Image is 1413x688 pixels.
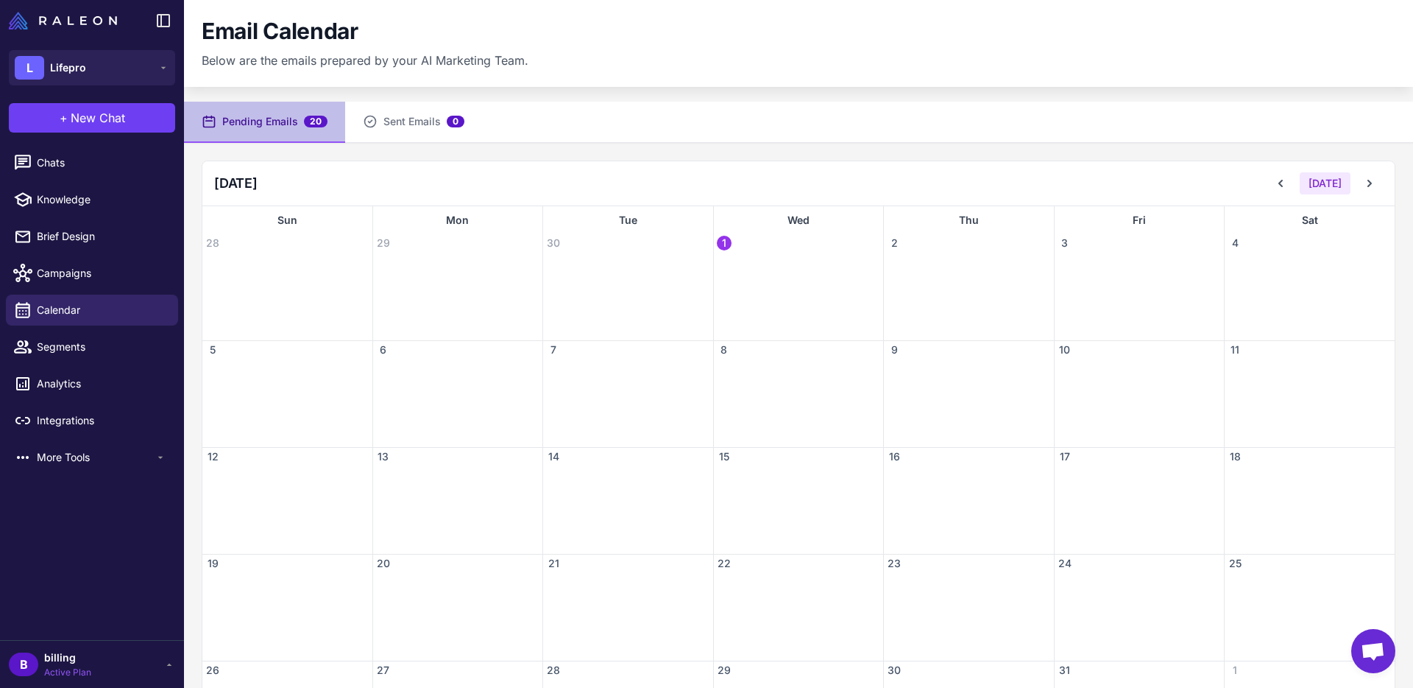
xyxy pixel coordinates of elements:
span: 28 [205,236,220,250]
a: Campaigns [6,258,178,289]
span: New Chat [71,109,125,127]
span: Brief Design [37,228,166,245]
div: Mon [373,206,543,234]
span: Integrations [37,413,166,429]
div: B [9,653,38,676]
span: Segments [37,339,166,355]
div: Thu [884,206,1054,234]
a: Raleon Logo [9,12,123,29]
a: Knowledge [6,184,178,215]
span: 6 [376,343,391,357]
span: 7 [546,343,561,357]
span: 18 [1228,449,1242,464]
div: Fri [1055,206,1225,234]
div: Wed [714,206,884,234]
span: 5 [205,343,220,357]
span: 31 [1058,663,1072,678]
img: Raleon Logo [9,12,117,29]
span: 23 [887,556,902,571]
span: Knowledge [37,192,166,208]
span: Lifepro [50,60,86,76]
span: 11 [1228,343,1242,357]
span: 12 [205,449,220,464]
span: Active Plan [44,666,91,679]
h1: Email Calendar [202,18,358,46]
span: + [60,109,68,127]
h2: [DATE] [214,173,258,193]
span: 29 [717,663,732,678]
span: billing [44,650,91,666]
span: 24 [1058,556,1072,571]
span: 21 [546,556,561,571]
p: Below are the emails prepared by your AI Marketing Team. [202,52,528,69]
span: Campaigns [37,265,166,281]
span: 16 [887,449,902,464]
span: 27 [376,663,391,678]
span: 10 [1058,343,1072,357]
span: 4 [1228,236,1242,250]
button: Sent Emails0 [345,102,482,143]
span: 26 [205,663,220,678]
a: Chats [6,147,178,178]
span: 22 [717,556,732,571]
span: Chats [37,155,166,171]
span: 14 [546,449,561,464]
span: 19 [205,556,220,571]
span: 29 [376,236,391,250]
span: 1 [1228,663,1242,678]
a: Analytics [6,368,178,399]
a: Calendar [6,295,178,326]
div: Sun [202,206,372,234]
a: Integrations [6,405,178,436]
div: Sat [1225,206,1395,234]
span: 9 [887,343,902,357]
span: 0 [447,116,464,127]
span: 25 [1228,556,1242,571]
span: 13 [376,449,391,464]
span: 3 [1058,236,1072,250]
span: 8 [717,343,732,357]
span: 17 [1058,449,1072,464]
span: 28 [546,663,561,678]
button: LLifepro [9,50,175,85]
span: 1 [717,236,732,250]
button: [DATE] [1300,172,1350,194]
button: Pending Emails20 [184,102,345,143]
div: L [15,56,44,80]
span: More Tools [37,449,155,466]
a: Segments [6,331,178,362]
div: Tue [543,206,713,234]
span: 20 [376,556,391,571]
span: Calendar [37,302,166,318]
span: 20 [304,116,327,127]
span: Analytics [37,376,166,392]
span: 30 [887,663,902,678]
a: Brief Design [6,221,178,252]
span: 15 [717,449,732,464]
span: 30 [546,236,561,250]
span: 2 [887,236,902,250]
button: +New Chat [9,103,175,133]
div: Open chat [1351,629,1395,673]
